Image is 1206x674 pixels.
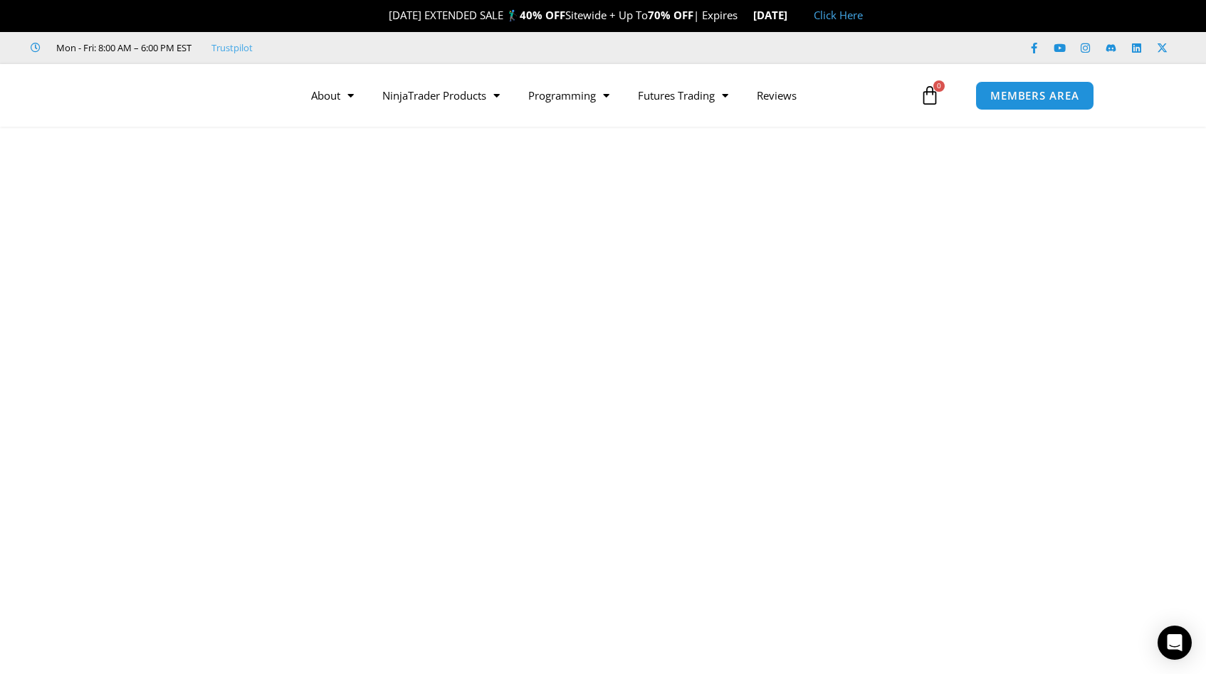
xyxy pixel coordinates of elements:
a: Trustpilot [211,39,253,56]
a: 0 [898,75,961,116]
a: Programming [514,79,624,112]
div: Open Intercom Messenger [1158,626,1192,660]
a: About [297,79,368,112]
strong: 70% OFF [648,8,693,22]
span: MEMBERS AREA [990,90,1079,101]
span: 0 [933,80,945,92]
strong: [DATE] [753,8,799,22]
img: LogoAI | Affordable Indicators – NinjaTrader [93,70,246,121]
a: Reviews [743,79,811,112]
strong: 40% OFF [520,8,565,22]
span: Mon - Fri: 8:00 AM – 6:00 PM EST [53,39,192,56]
a: NinjaTrader Products [368,79,514,112]
a: Futures Trading [624,79,743,112]
img: ⌛ [739,10,750,21]
a: MEMBERS AREA [975,81,1094,110]
nav: Menu [297,79,916,112]
img: 🏭 [788,10,799,21]
img: 🎉 [377,10,388,21]
span: [DATE] EXTENDED SALE 🏌️‍♂️ Sitewide + Up To | Expires [374,8,753,22]
a: Click Here [814,8,863,22]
